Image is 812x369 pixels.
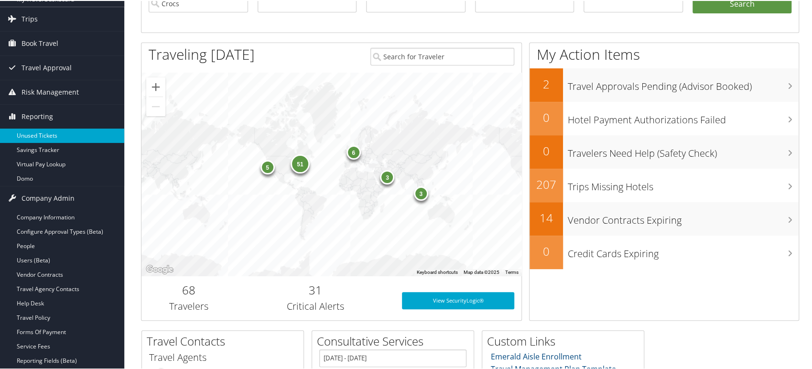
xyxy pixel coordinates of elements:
button: Keyboard shortcuts [417,268,458,275]
div: 3 [380,169,395,184]
a: 0Hotel Payment Authorizations Failed [530,101,799,134]
h2: 0 [530,242,563,259]
h2: Consultative Services [317,332,474,348]
h3: Travelers [149,299,229,312]
h3: Travelers Need Help (Safety Check) [568,141,799,159]
a: 2Travel Approvals Pending (Advisor Booked) [530,67,799,101]
a: 14Vendor Contracts Expiring [530,201,799,235]
button: Zoom out [146,96,165,115]
span: Travel Approval [22,55,72,79]
img: Google [144,262,175,275]
h3: Travel Approvals Pending (Advisor Booked) [568,74,799,92]
div: 6 [346,144,361,159]
h3: Trips Missing Hotels [568,174,799,193]
a: Terms (opens in new tab) [505,269,519,274]
div: 51 [291,153,310,173]
h1: Traveling [DATE] [149,43,255,64]
a: Open this area in Google Maps (opens a new window) [144,262,175,275]
h1: My Action Items [530,43,799,64]
a: 0Credit Cards Expiring [530,235,799,268]
h2: 0 [530,109,563,125]
h2: 14 [530,209,563,225]
h2: 2 [530,75,563,91]
h2: Travel Contacts [147,332,303,348]
button: Zoom in [146,76,165,96]
h2: 31 [244,281,388,297]
span: Book Travel [22,31,58,54]
span: Reporting [22,104,53,128]
span: Company Admin [22,185,75,209]
span: Map data ©2025 [464,269,499,274]
h2: 68 [149,281,229,297]
h3: Hotel Payment Authorizations Failed [568,108,799,126]
a: Emerald Aisle Enrollment [491,350,582,361]
h3: Travel Agents [149,350,296,363]
span: Risk Management [22,79,79,103]
h3: Credit Cards Expiring [568,241,799,260]
input: Search for Traveler [370,47,514,65]
h2: Custom Links [487,332,644,348]
a: 0Travelers Need Help (Safety Check) [530,134,799,168]
div: 5 [260,159,275,173]
h2: 207 [530,175,563,192]
a: 207Trips Missing Hotels [530,168,799,201]
h3: Vendor Contracts Expiring [568,208,799,226]
span: Trips [22,6,38,30]
h3: Critical Alerts [244,299,388,312]
div: 3 [414,185,428,200]
a: View SecurityLogic® [402,291,514,308]
h2: 0 [530,142,563,158]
